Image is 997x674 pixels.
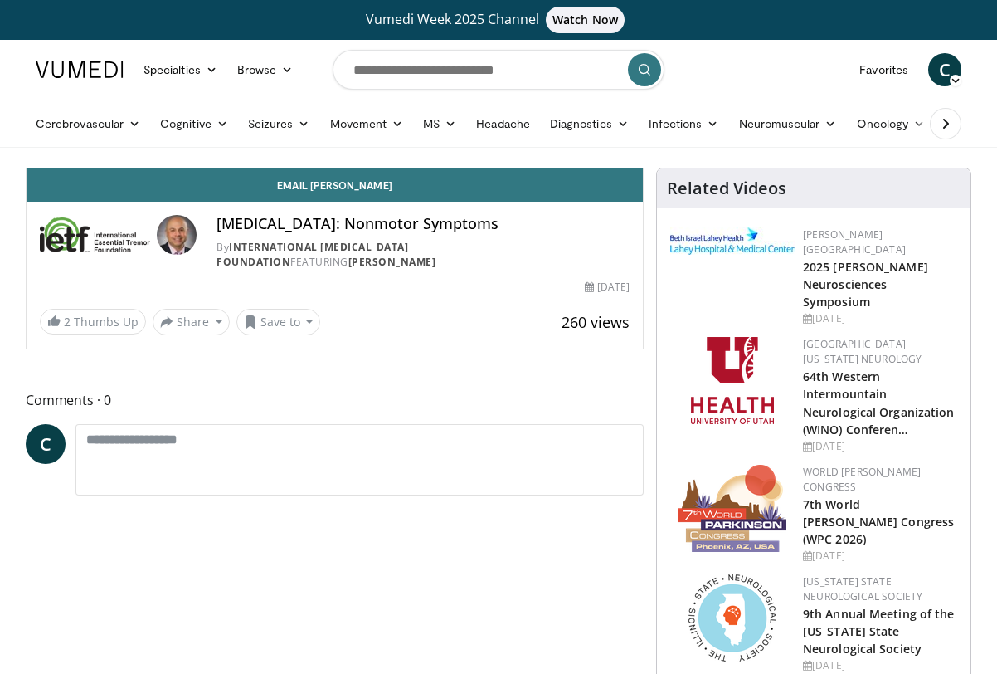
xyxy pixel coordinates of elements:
[38,7,959,33] a: Vumedi Week 2025 ChannelWatch Now
[134,53,227,86] a: Specialties
[803,337,922,366] a: [GEOGRAPHIC_DATA][US_STATE] Neurology
[40,215,150,255] img: International Essential Tremor Foundation
[26,424,66,464] a: C
[540,107,639,140] a: Diagnostics
[803,439,957,454] div: [DATE]
[670,227,795,255] img: e7977282-282c-4444-820d-7cc2733560fd.jpg.150x105_q85_autocrop_double_scale_upscale_version-0.2.jpg
[320,107,414,140] a: Movement
[928,53,961,86] a: C
[585,280,630,295] div: [DATE]
[150,107,238,140] a: Cognitive
[216,240,630,270] div: By FEATURING
[562,312,630,332] span: 260 views
[366,10,631,28] span: Vumedi Week 2025 Channel
[803,227,906,256] a: [PERSON_NAME][GEOGRAPHIC_DATA]
[803,259,928,310] a: 2025 [PERSON_NAME] Neurosciences Symposium
[847,107,936,140] a: Oncology
[803,574,922,603] a: [US_STATE] State Neurological Society
[157,215,197,255] img: Avatar
[26,389,644,411] span: Comments 0
[413,107,466,140] a: MS
[849,53,918,86] a: Favorites
[678,465,786,552] img: 16fe1da8-a9a0-4f15-bd45-1dd1acf19c34.png.150x105_q85_autocrop_double_scale_upscale_version-0.2.png
[236,309,321,335] button: Save to
[691,337,774,424] img: f6362829-b0a3-407d-a044-59546adfd345.png.150x105_q85_autocrop_double_scale_upscale_version-0.2.png
[639,107,729,140] a: Infections
[803,311,957,326] div: [DATE]
[26,107,150,140] a: Cerebrovascular
[688,574,776,662] img: 71a8b48c-8850-4916-bbdd-e2f3ccf11ef9.png.150x105_q85_autocrop_double_scale_upscale_version-0.2.png
[466,107,540,140] a: Headache
[216,215,630,233] h4: [MEDICAL_DATA]: Nonmotor Symptoms
[803,549,957,564] div: [DATE]
[36,61,124,78] img: VuMedi Logo
[803,606,955,657] a: 9th Annual Meeting of the [US_STATE] State Neurological Society
[238,107,320,140] a: Seizures
[803,369,955,437] a: 64th Western Intermountain Neurological Organization (WINO) Conferen…
[40,309,146,335] a: 2 Thumbs Up
[27,168,643,202] a: Email [PERSON_NAME]
[348,255,436,269] a: [PERSON_NAME]
[216,240,408,269] a: International [MEDICAL_DATA] Foundation
[333,50,664,90] input: Search topics, interventions
[546,7,625,33] span: Watch Now
[803,465,921,494] a: World [PERSON_NAME] Congress
[803,658,957,673] div: [DATE]
[803,496,954,547] a: 7th World [PERSON_NAME] Congress (WPC 2026)
[227,53,304,86] a: Browse
[64,314,71,330] span: 2
[667,178,786,198] h4: Related Videos
[729,107,847,140] a: Neuromuscular
[153,309,230,335] button: Share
